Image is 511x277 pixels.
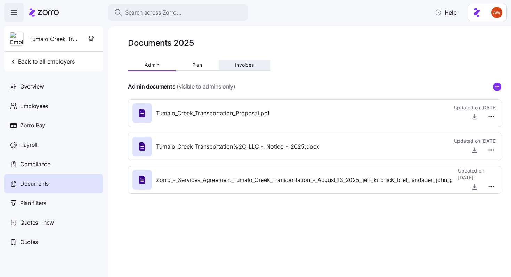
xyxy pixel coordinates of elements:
span: Quotes [20,238,38,246]
h1: Documents 2025 [128,37,194,48]
span: Overview [20,82,44,91]
span: Compliance [20,160,50,169]
span: Tumalo_Creek_Transportation%2C_LLC_-_Notice_-_2025.docx [156,142,319,151]
span: Search across Zorro... [125,8,181,17]
span: Updated on [DATE] [454,104,497,111]
a: Plan filters [4,193,103,213]
span: Updated on [DATE] [458,167,497,182]
a: Quotes [4,232,103,252]
h4: Admin documents [128,83,175,91]
button: Help [429,6,462,19]
span: Zorro Pay [20,121,45,130]
span: Back to all employers [10,57,75,66]
a: Documents [4,174,103,193]
button: Back to all employers [7,54,78,68]
a: Quotes - new [4,213,103,232]
span: Quotes - new [20,218,54,227]
a: Employees [4,96,103,116]
a: Compliance [4,154,103,174]
span: Plan [192,62,202,67]
span: Documents [20,179,49,188]
a: Payroll [4,135,103,154]
svg: add icon [493,83,501,91]
img: Employer logo [10,32,23,46]
img: 3c671664b44671044fa8929adf5007c6 [491,7,502,18]
span: Employees [20,102,48,110]
span: (visible to admins only) [177,82,235,91]
a: Overview [4,77,103,96]
span: Tumalo_Creek_Transportation_Proposal.pdf [156,109,270,118]
span: Help [435,8,457,17]
a: Zorro Pay [4,116,103,135]
span: Updated on [DATE] [454,137,497,144]
span: Tumalo Creek Transportation [29,35,79,43]
span: Admin [145,62,159,67]
span: Payroll [20,141,38,149]
span: Zorro_-_Services_Agreement_Tumalo_Creek_Transportation_-_August_13_2025_jeff_kirchick_bret_landau... [156,176,485,184]
span: Invoices [235,62,254,67]
span: Plan filters [20,199,46,208]
button: Search across Zorro... [108,4,248,21]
